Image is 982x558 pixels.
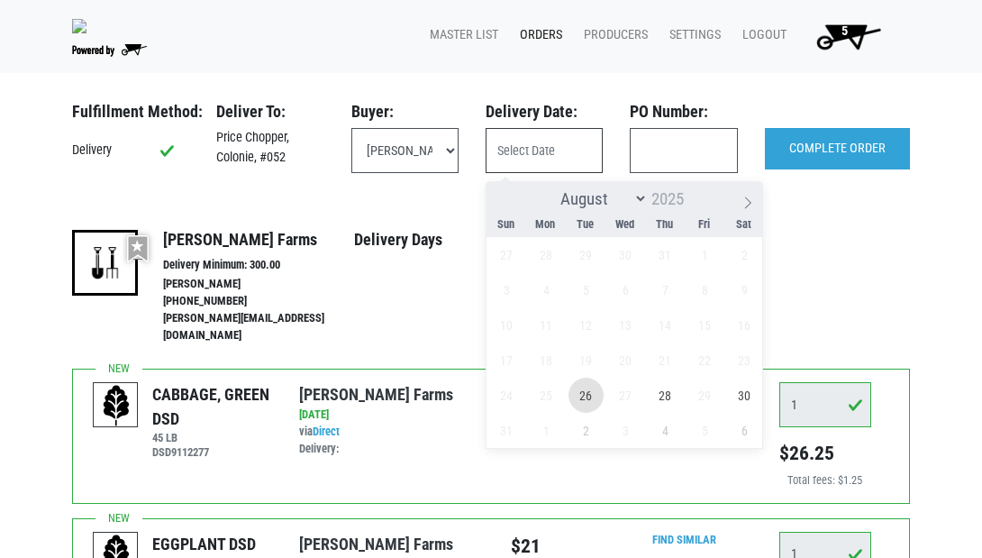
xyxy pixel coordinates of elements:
[808,18,888,54] img: Cart
[779,382,871,427] input: Qty
[568,307,604,343] span: August 12, 2025
[216,102,324,122] h3: Deliver To:
[299,441,477,458] div: Delivery:
[608,272,643,307] span: August 6, 2025
[652,533,716,546] a: Find Similar
[525,219,565,231] span: Mon
[648,272,683,307] span: August 7, 2025
[687,237,723,272] span: August 1, 2025
[72,44,147,57] img: Powered by Big Wheelbarrow
[727,307,762,343] span: August 16, 2025
[486,219,525,231] span: Sun
[552,188,648,210] select: Month
[72,102,189,122] h3: Fulfillment Method:
[565,219,605,231] span: Tue
[568,413,604,448] span: September 2, 2025
[779,472,871,489] div: Total fees: $1.25
[529,378,564,413] span: August 25, 2025
[163,310,353,344] li: [PERSON_NAME][EMAIL_ADDRESS][DOMAIN_NAME]
[727,272,762,307] span: August 9, 2025
[841,23,848,39] span: 5
[569,18,655,52] a: Producers
[568,343,604,378] span: August 19, 2025
[727,378,762,413] span: August 30, 2025
[727,343,762,378] span: August 23, 2025
[779,442,871,465] h5: $26.25
[529,307,564,343] span: August 11, 2025
[608,307,643,343] span: August 13, 2025
[728,18,794,52] a: Logout
[630,102,738,122] h3: PO Number:
[163,293,353,310] li: [PHONE_NUMBER]
[529,413,564,448] span: September 1, 2025
[489,307,524,343] span: August 10, 2025
[505,18,569,52] a: Orders
[163,257,353,274] li: Delivery Minimum: 300.00
[163,230,353,250] h4: [PERSON_NAME] Farms
[568,237,604,272] span: July 29, 2025
[529,272,564,307] span: August 4, 2025
[568,272,604,307] span: August 5, 2025
[529,237,564,272] span: July 28, 2025
[299,385,453,404] a: [PERSON_NAME] Farms
[152,445,271,459] h6: DSD9112277
[765,128,910,169] input: COMPLETE ORDER
[163,276,353,293] li: [PERSON_NAME]
[299,535,453,553] a: [PERSON_NAME] Farms
[794,18,896,54] a: 5
[354,230,501,250] h4: Delivery Days
[152,382,271,431] div: CABBAGE, GREEN DSD
[415,18,505,52] a: Master List
[684,219,723,231] span: Fri
[648,413,683,448] span: September 4, 2025
[608,237,643,272] span: July 30, 2025
[313,425,340,438] a: Direct
[655,18,728,52] a: Settings
[152,532,256,556] div: EGGPLANT DSD
[299,424,477,458] div: via
[723,219,763,231] span: Sat
[529,343,564,378] span: August 18, 2025
[486,102,603,122] h3: Delivery Date:
[489,413,524,448] span: August 31, 2025
[489,272,524,307] span: August 3, 2025
[72,19,86,33] img: original-fc7597fdc6adbb9d0e2ae620e786d1a2.jpg
[687,378,723,413] span: August 29, 2025
[687,413,723,448] span: September 5, 2025
[648,378,683,413] span: August 28, 2025
[727,413,762,448] span: September 6, 2025
[568,378,604,413] span: August 26, 2025
[299,407,477,424] div: [DATE]
[648,237,683,272] span: July 31, 2025
[608,343,643,378] span: August 20, 2025
[351,102,459,122] h3: Buyer:
[94,383,139,428] img: placeholder-variety-43d6402dacf2d531de610a020419775a.svg
[489,378,524,413] span: August 24, 2025
[608,413,643,448] span: September 3, 2025
[687,272,723,307] span: August 8, 2025
[727,237,762,272] span: August 2, 2025
[648,307,683,343] span: August 14, 2025
[644,219,684,231] span: Thu
[687,307,723,343] span: August 15, 2025
[608,378,643,413] span: August 27, 2025
[489,343,524,378] span: August 17, 2025
[605,219,644,231] span: Wed
[152,431,271,444] h6: 45 LB
[648,343,683,378] span: August 21, 2025
[72,230,138,296] img: 16-a7ead4628f8e1841ef7647162d388ade.png
[489,237,524,272] span: July 27, 2025
[203,128,338,167] div: Price Chopper, Colonie, #052
[486,128,603,173] input: Select Date
[687,343,723,378] span: August 22, 2025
